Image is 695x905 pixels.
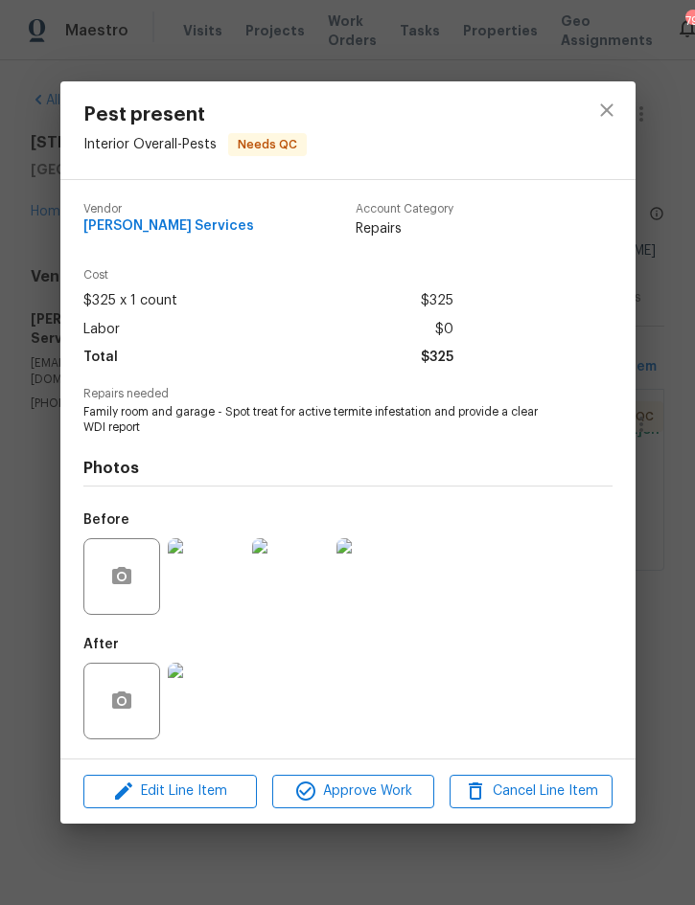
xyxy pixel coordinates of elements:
[83,219,254,234] span: [PERSON_NAME] Services
[83,104,307,125] span: Pest present
[83,404,560,437] span: Family room and garage - Spot treat for active termite infestation and provide a clear WDI report
[83,203,254,215] span: Vendor
[83,388,613,400] span: Repairs needed
[83,638,119,651] h5: After
[421,344,453,372] span: $325
[230,135,305,154] span: Needs QC
[356,203,453,215] span: Account Category
[83,287,177,315] span: $325 x 1 count
[83,513,129,527] h5: Before
[278,780,429,803] span: Approve Work
[83,316,120,344] span: Labor
[83,269,453,282] span: Cost
[272,775,434,808] button: Approve Work
[89,780,251,803] span: Edit Line Item
[356,219,453,238] span: Repairs
[83,344,118,372] span: Total
[435,316,453,344] span: $0
[421,287,453,315] span: $325
[584,87,630,133] button: close
[450,775,612,808] button: Cancel Line Item
[455,780,606,803] span: Cancel Line Item
[83,775,257,808] button: Edit Line Item
[83,138,217,151] span: Interior Overall - Pests
[83,459,613,478] h4: Photos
